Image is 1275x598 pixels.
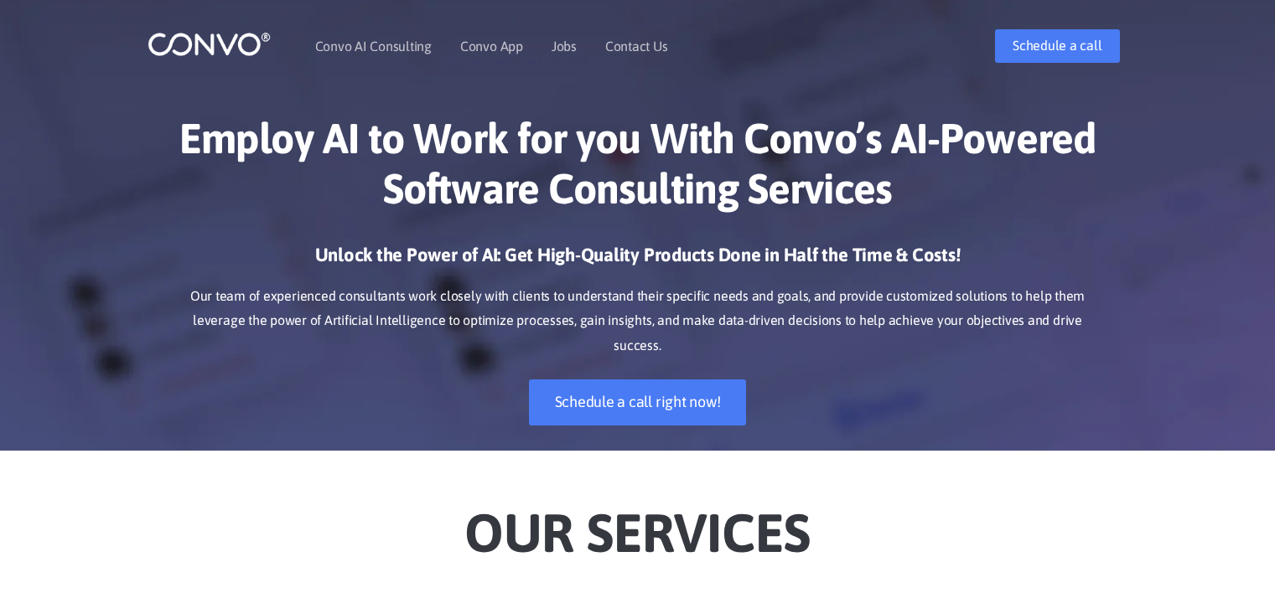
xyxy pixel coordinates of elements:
[173,284,1103,359] p: Our team of experienced consultants work closely with clients to understand their specific needs ...
[148,31,271,57] img: logo_1.png
[173,476,1103,570] h2: Our Services
[605,39,668,53] a: Contact Us
[529,379,747,425] a: Schedule a call right now!
[173,243,1103,280] h3: Unlock the Power of AI: Get High-Quality Products Done in Half the Time & Costs!
[173,113,1103,226] h1: Employ AI to Work for you With Convo’s AI-Powered Software Consulting Services
[552,39,577,53] a: Jobs
[460,39,523,53] a: Convo App
[315,39,432,53] a: Convo AI Consulting
[995,29,1119,63] a: Schedule a call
